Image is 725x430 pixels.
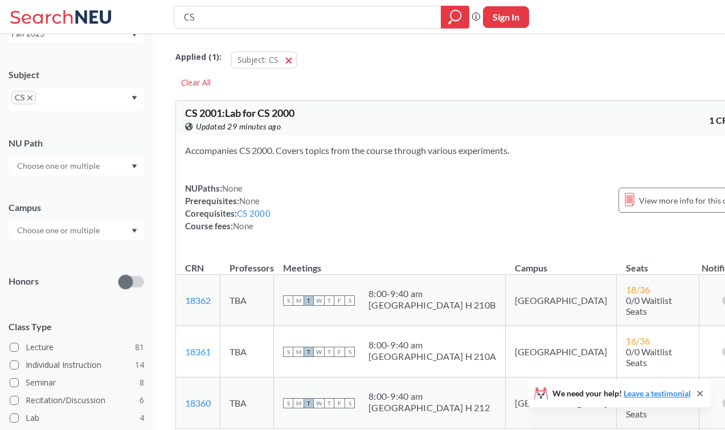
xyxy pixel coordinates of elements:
span: None [222,183,243,193]
span: Applied ( 1 ): [175,51,222,63]
p: Honors [9,275,39,288]
span: T [324,398,334,408]
span: T [304,295,314,306]
span: S [345,398,355,408]
span: 81 [135,341,144,354]
span: F [334,398,345,408]
div: CRN [185,262,204,274]
svg: Dropdown arrow [132,229,137,233]
div: CSX to remove pillDropdown arrow [9,88,144,111]
div: Campus [9,201,144,214]
span: S [345,295,355,306]
span: Subject: CS [237,54,278,65]
span: T [304,347,314,357]
div: NU Path [9,137,144,149]
td: TBA [220,378,274,429]
span: None [233,221,253,231]
span: 4 [140,412,144,424]
input: Class, professor, course number, "phrase" [183,7,433,27]
span: M [293,295,304,306]
div: 8:00 - 9:40 am [368,288,495,299]
a: CS 2000 [237,208,271,218]
div: Clear All [175,74,216,91]
label: Recitation/Discussion [10,393,144,408]
span: 0/0 Waitlist Seats [626,397,672,419]
span: W [314,295,324,306]
span: None [239,196,260,206]
span: 16 / 36 [626,335,650,346]
span: S [283,398,293,408]
th: Professors [220,250,274,275]
span: F [334,295,345,306]
span: M [293,347,304,357]
span: T [324,347,334,357]
svg: Dropdown arrow [132,164,137,169]
div: Dropdown arrow [9,221,144,240]
td: [GEOGRAPHIC_DATA] [506,275,617,326]
input: Choose one or multiple [11,159,107,173]
div: [GEOGRAPHIC_DATA] H 210B [368,299,495,311]
div: 8:00 - 9:40 am [368,339,496,351]
div: [GEOGRAPHIC_DATA] H 210A [368,351,496,362]
th: Campus [506,250,617,275]
div: 8:00 - 9:40 am [368,391,490,402]
label: Lab [10,411,144,425]
span: Updated 29 minutes ago [196,120,281,133]
td: [GEOGRAPHIC_DATA] [506,326,617,378]
div: NUPaths: Prerequisites: Corequisites: Course fees: [185,182,271,232]
span: W [314,398,324,408]
span: 6 [140,394,144,407]
span: M [293,398,304,408]
span: We need your help! [552,390,691,397]
span: T [324,295,334,306]
label: Lecture [10,340,144,355]
svg: X to remove pill [27,95,32,100]
svg: Dropdown arrow [132,96,137,100]
a: Leave a testimonial [624,388,691,398]
span: CS 2001 : Lab for CS 2000 [185,107,294,119]
span: S [283,295,293,306]
svg: Dropdown arrow [132,33,137,37]
a: 18360 [185,397,211,408]
span: F [334,347,345,357]
td: TBA [220,326,274,378]
span: S [283,347,293,357]
span: CSX to remove pill [11,91,36,104]
span: T [304,398,314,408]
span: Class Type [9,321,144,333]
td: [GEOGRAPHIC_DATA] [506,378,617,429]
span: 14 [135,359,144,371]
span: S [345,347,355,357]
input: Choose one or multiple [11,224,107,237]
div: Subject [9,68,144,81]
a: 18361 [185,346,211,357]
td: TBA [220,275,274,326]
span: 18 / 36 [626,284,650,295]
span: 8 [140,376,144,389]
th: Meetings [274,250,506,275]
label: Seminar [10,375,144,390]
button: Subject: CS [231,51,297,68]
div: magnifying glass [441,6,469,29]
span: 0/0 Waitlist Seats [626,346,672,368]
svg: magnifying glass [448,9,462,25]
span: 0/0 Waitlist Seats [626,295,672,317]
a: 18362 [185,295,211,306]
th: Seats [617,250,699,275]
span: W [314,347,324,357]
div: [GEOGRAPHIC_DATA] H 212 [368,402,490,413]
div: Dropdown arrow [9,156,144,176]
label: Individual Instruction [10,358,144,372]
button: Sign In [483,6,529,28]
